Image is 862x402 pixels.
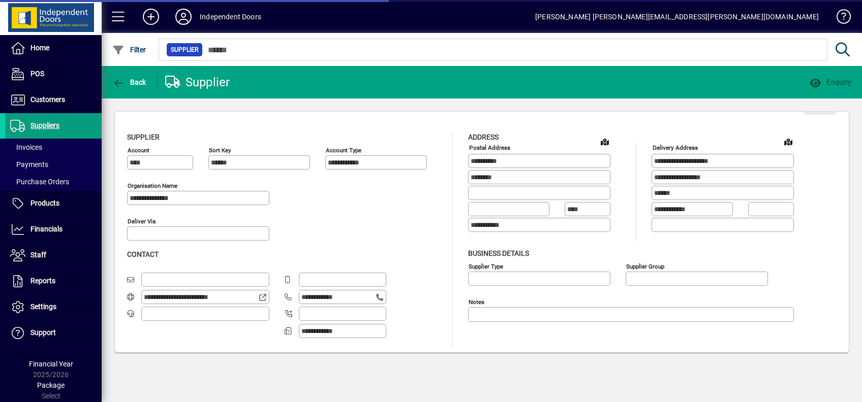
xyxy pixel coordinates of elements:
a: Home [5,36,102,61]
span: Reports [30,277,55,285]
span: Staff [30,251,46,259]
button: Profile [167,8,200,26]
span: Supplier [127,133,160,141]
span: Package [37,381,65,389]
a: Knowledge Base [829,2,849,35]
mat-label: Deliver via [128,218,156,225]
a: View on map [597,133,613,150]
button: Filter [110,41,149,59]
mat-label: Notes [469,298,484,305]
a: Staff [5,243,102,268]
span: Products [30,199,59,207]
a: Support [5,320,102,346]
mat-label: Account [128,147,149,154]
span: Contact [127,250,159,258]
a: Reports [5,269,102,294]
span: Business details [468,249,529,257]
span: Settings [30,303,56,311]
a: Settings [5,294,102,320]
div: Supplier [165,74,230,90]
span: Support [30,328,56,337]
span: Customers [30,95,65,104]
span: Address [468,133,499,141]
mat-label: Account Type [326,147,361,154]
span: Financials [30,225,63,233]
div: Independent Doors [200,9,261,25]
span: Suppliers [30,121,59,129]
span: Invoices [10,143,42,151]
mat-label: Supplier type [469,262,503,270]
span: Back [112,78,146,86]
div: [PERSON_NAME] [PERSON_NAME][EMAIL_ADDRESS][PERSON_NAME][DOMAIN_NAME] [535,9,819,25]
a: Products [5,191,102,216]
span: POS [30,70,44,78]
a: Purchase Orders [5,173,102,190]
span: Home [30,44,49,52]
a: POS [5,61,102,87]
button: Add [135,8,167,26]
button: Back [110,73,149,91]
mat-label: Organisation name [128,182,177,189]
span: Supplier [171,45,198,55]
span: Payments [10,160,48,169]
span: Purchase Orders [10,178,69,186]
app-page-header-button: Back [102,73,158,91]
a: Invoices [5,139,102,156]
a: View on map [780,133,796,150]
span: Filter [112,46,146,54]
button: Edit [804,96,836,115]
mat-label: Sort key [209,147,231,154]
a: Payments [5,156,102,173]
span: Financial Year [29,360,73,368]
mat-label: Supplier group [626,262,664,270]
a: Customers [5,87,102,113]
a: Financials [5,217,102,242]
